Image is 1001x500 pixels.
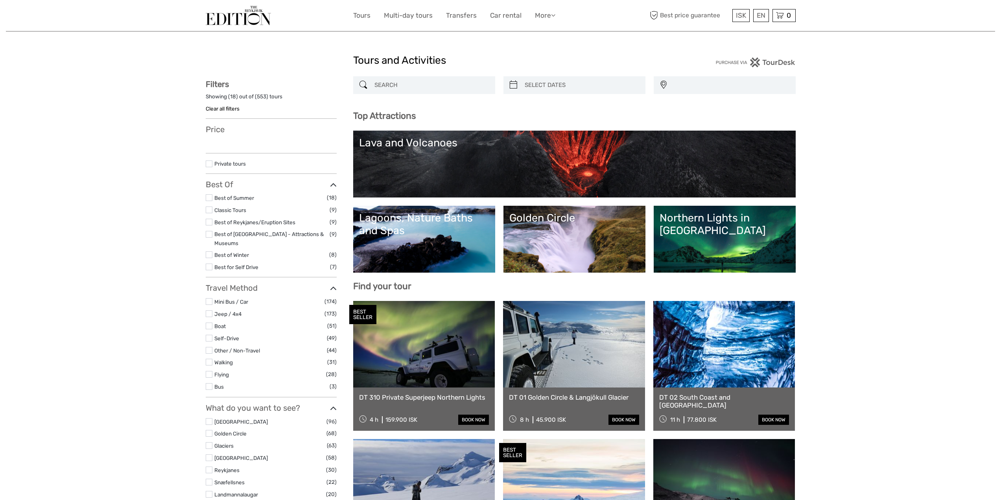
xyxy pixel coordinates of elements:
span: Best price guarantee [648,9,730,22]
a: Walking [214,359,233,365]
strong: Filters [206,79,229,89]
span: (20) [326,490,337,499]
a: Best for Self Drive [214,264,258,270]
span: (174) [324,297,337,306]
a: Private tours [214,161,246,167]
a: DT 310 Private Superjeep Northern Lights [359,393,489,401]
span: (96) [326,417,337,426]
a: Other / Non-Travel [214,347,260,354]
span: 0 [785,11,792,19]
span: 11 h [670,416,680,423]
span: (3) [330,382,337,391]
span: (7) [330,262,337,271]
a: Reykjanes [214,467,240,473]
a: Jeep / 4x4 [214,311,241,317]
a: Mini Bus / Car [214,299,248,305]
span: (18) [327,193,337,202]
span: (9) [330,230,337,239]
span: 8 h [520,416,529,423]
span: (31) [327,358,337,367]
a: Landmannalaugar [214,491,258,498]
a: Snæfellsnes [214,479,245,485]
a: Classic Tours [214,207,246,213]
a: [GEOGRAPHIC_DATA] [214,455,268,461]
a: Glaciers [214,443,234,449]
span: (8) [329,250,337,259]
div: BEST SELLER [349,305,376,325]
div: 159.900 ISK [385,416,417,423]
a: book now [608,415,639,425]
a: Golden Circle [214,430,247,437]
h3: Price [206,125,337,134]
img: PurchaseViaTourDesk.png [715,57,795,67]
span: (28) [326,370,337,379]
span: (51) [327,321,337,330]
h3: Travel Method [206,283,337,293]
img: The Reykjavík Edition [206,6,271,25]
a: Golden Circle [509,212,640,267]
a: Best of Summer [214,195,254,201]
a: Best of [GEOGRAPHIC_DATA] - Attractions & Museums [214,231,324,246]
span: 4 h [370,416,378,423]
a: Northern Lights in [GEOGRAPHIC_DATA] [660,212,790,267]
div: Golden Circle [509,212,640,224]
a: Flying [214,371,229,378]
span: (44) [327,346,337,355]
a: [GEOGRAPHIC_DATA] [214,419,268,425]
div: Lagoons, Nature Baths and Spas [359,212,489,237]
div: Northern Lights in [GEOGRAPHIC_DATA] [660,212,790,237]
h3: What do you want to see? [206,403,337,413]
a: Best of Reykjanes/Eruption Sites [214,219,295,225]
div: 77.800 ISK [687,416,717,423]
div: Lava and Volcanoes [359,137,790,149]
b: Top Attractions [353,111,416,121]
h1: Tours and Activities [353,54,648,67]
a: Lagoons, Nature Baths and Spas [359,212,489,267]
a: Boat [214,323,226,329]
span: (68) [326,429,337,438]
div: Showing ( ) out of ( ) tours [206,93,337,105]
a: Bus [214,384,224,390]
div: EN [753,9,769,22]
span: (49) [327,334,337,343]
span: (63) [327,441,337,450]
a: Self-Drive [214,335,239,341]
h3: Best Of [206,180,337,189]
a: DT 01 Golden Circle & Langjökull Glacier [509,393,639,401]
span: (30) [326,465,337,474]
input: SEARCH [371,78,491,92]
a: More [535,10,555,21]
a: Lava and Volcanoes [359,137,790,192]
a: book now [458,415,489,425]
a: book now [758,415,789,425]
div: BEST SELLER [499,443,526,463]
a: DT 02 South Coast and [GEOGRAPHIC_DATA] [659,393,789,410]
span: (22) [326,478,337,487]
div: 45.900 ISK [536,416,566,423]
a: Clear all filters [206,105,240,112]
label: 553 [257,93,266,100]
a: Best of Winter [214,252,249,258]
input: SELECT DATES [522,78,642,92]
label: 18 [230,93,236,100]
span: ISK [736,11,746,19]
span: (9) [330,205,337,214]
a: Transfers [446,10,477,21]
span: (173) [324,309,337,318]
a: Multi-day tours [384,10,433,21]
span: (9) [330,218,337,227]
span: (58) [326,453,337,462]
a: Tours [353,10,371,21]
b: Find your tour [353,281,411,292]
a: Car rental [490,10,522,21]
